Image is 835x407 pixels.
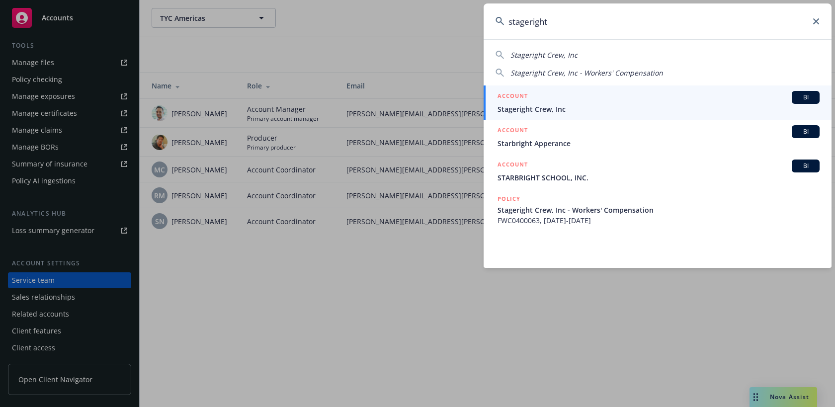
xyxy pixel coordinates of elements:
h5: POLICY [498,194,520,204]
h5: ACCOUNT [498,91,528,103]
span: Stageright Crew, Inc - Workers' Compensation [510,68,663,78]
span: BI [796,162,816,170]
span: BI [796,127,816,136]
a: ACCOUNTBIStarbright Apperance [484,120,832,154]
span: Stageright Crew, Inc - Workers' Compensation [498,205,820,215]
span: Starbright Apperance [498,138,820,149]
span: STARBRIGHT SCHOOL, INC. [498,172,820,183]
a: ACCOUNTBISTARBRIGHT SCHOOL, INC. [484,154,832,188]
h5: ACCOUNT [498,160,528,171]
span: Stageright Crew, Inc [498,104,820,114]
input: Search... [484,3,832,39]
h5: ACCOUNT [498,125,528,137]
span: Stageright Crew, Inc [510,50,578,60]
span: FWC0400063, [DATE]-[DATE] [498,215,820,226]
a: POLICYStageright Crew, Inc - Workers' CompensationFWC0400063, [DATE]-[DATE] [484,188,832,231]
span: BI [796,93,816,102]
a: ACCOUNTBIStageright Crew, Inc [484,85,832,120]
